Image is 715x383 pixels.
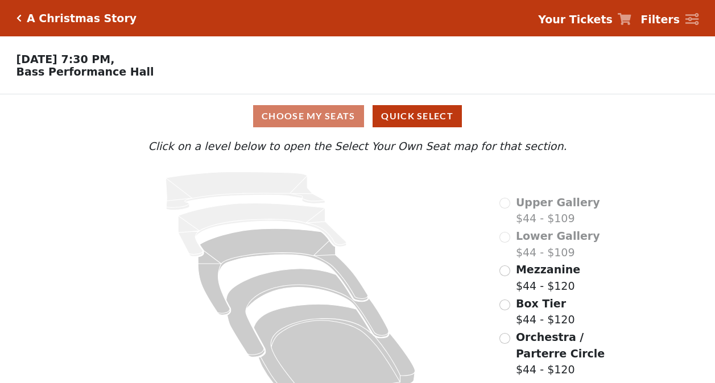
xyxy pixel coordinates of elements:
[640,11,699,28] a: Filters
[516,263,580,276] span: Mezzanine
[516,329,618,378] label: $44 - $120
[640,13,680,26] strong: Filters
[516,297,566,310] span: Box Tier
[516,331,605,360] span: Orchestra / Parterre Circle
[538,13,613,26] strong: Your Tickets
[16,14,22,22] a: Click here to go back to filters
[97,138,617,155] p: Click on a level below to open the Select Your Own Seat map for that section.
[516,228,600,260] label: $44 - $109
[166,172,325,210] path: Upper Gallery - Seats Available: 0
[373,105,462,127] button: Quick Select
[516,196,600,209] span: Upper Gallery
[516,194,600,227] label: $44 - $109
[516,295,575,328] label: $44 - $120
[516,261,580,294] label: $44 - $120
[178,203,346,257] path: Lower Gallery - Seats Available: 0
[516,230,600,242] span: Lower Gallery
[27,12,137,25] h5: A Christmas Story
[538,11,631,28] a: Your Tickets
